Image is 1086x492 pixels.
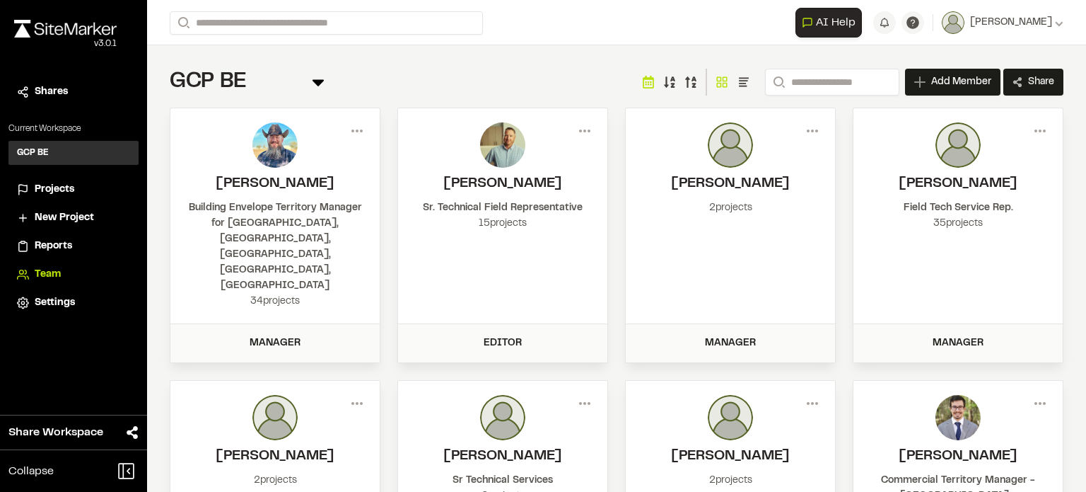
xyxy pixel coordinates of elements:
a: Team [17,267,130,282]
h2: Cody D'Amato [868,446,1049,467]
div: Sr. Technical Field Representative [412,200,593,216]
h2: Alvaro Garcia [868,173,1049,195]
div: 2 projects [640,473,821,488]
span: Share Workspace [8,424,103,441]
div: 35 projects [868,216,1049,231]
div: Sr Technical Services [412,473,593,488]
span: Projects [35,182,74,198]
img: User [942,11,964,34]
h2: Denise White [185,446,366,467]
div: Manager [862,336,1054,351]
span: AI Help [816,14,856,31]
span: Share [1028,75,1054,89]
div: Field Tech Service Rep. [868,200,1049,216]
a: Shares [17,84,130,100]
h2: Chris D. Lafferty [412,173,593,195]
button: Search [170,11,195,35]
span: Shares [35,84,68,100]
span: Settings [35,295,75,311]
img: photo [252,395,298,440]
h3: GCP BE [17,147,49,159]
a: Settings [17,295,130,311]
button: [PERSON_NAME] [942,11,1063,34]
div: 34 projects [185,294,366,309]
p: Current Workspace [8,122,139,135]
img: photo [935,122,981,168]
div: Oh geez...please don't... [14,38,117,50]
a: Projects [17,182,130,198]
div: 2 projects [640,200,821,216]
div: 2 projects [185,473,366,488]
div: Editor [407,336,599,351]
h2: Amy Lau [640,446,821,467]
div: Open AI Assistant [795,8,868,38]
div: Building Envelope Territory Manager for [GEOGRAPHIC_DATA], [GEOGRAPHIC_DATA], [GEOGRAPHIC_DATA], ... [185,200,366,294]
span: GCP BE [170,73,247,91]
span: [PERSON_NAME] [970,15,1052,30]
span: Add Member [931,75,991,89]
button: Open AI Assistant [795,8,862,38]
h2: Michael Drexler [185,173,366,195]
div: 15 projects [412,216,593,231]
div: Manager [179,336,371,351]
img: photo [252,122,298,168]
img: photo [935,395,981,440]
img: photo [708,395,753,440]
h2: Dennis Brown [412,446,593,467]
span: Collapse [8,463,54,480]
img: photo [708,122,753,168]
a: Reports [17,239,130,254]
a: New Project [17,210,130,226]
button: Search [765,69,790,96]
span: Reports [35,239,72,254]
div: Manager [634,336,827,351]
span: Team [35,267,61,282]
img: photo [480,122,525,168]
img: photo [480,395,525,440]
h2: Dan McQuade [640,173,821,195]
span: New Project [35,210,94,226]
img: rebrand.png [14,20,117,38]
